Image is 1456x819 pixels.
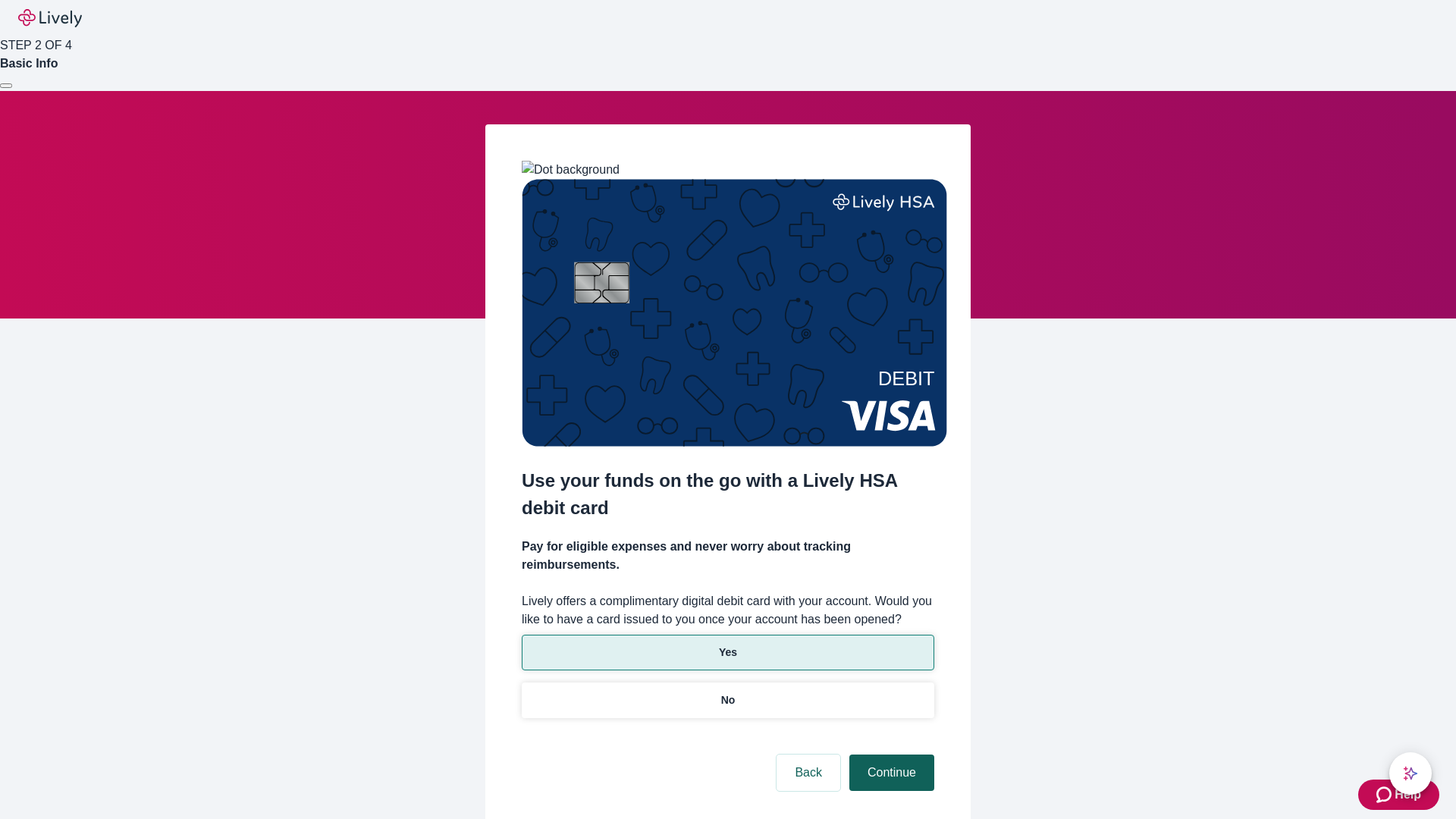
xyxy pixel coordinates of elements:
h4: Pay for eligible expenses and never worry about tracking reimbursements. [522,538,934,574]
img: Lively [18,9,82,27]
span: Help [1395,786,1421,804]
svg: Zendesk support icon [1376,786,1395,804]
button: Back [777,755,840,791]
img: Dot background [522,161,620,179]
button: Yes [522,635,934,670]
p: Yes [719,645,737,661]
button: No [522,682,934,718]
p: No [721,692,736,708]
button: Zendesk support iconHelp [1358,780,1439,810]
button: Continue [849,755,934,791]
h2: Use your funds on the go with a Lively HSA debit card [522,467,934,522]
label: Lively offers a complimentary digital debit card with your account. Would you like to have a card... [522,592,934,629]
img: Debit card [522,179,947,447]
svg: Lively AI Assistant [1403,766,1418,781]
button: chat [1389,752,1432,795]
